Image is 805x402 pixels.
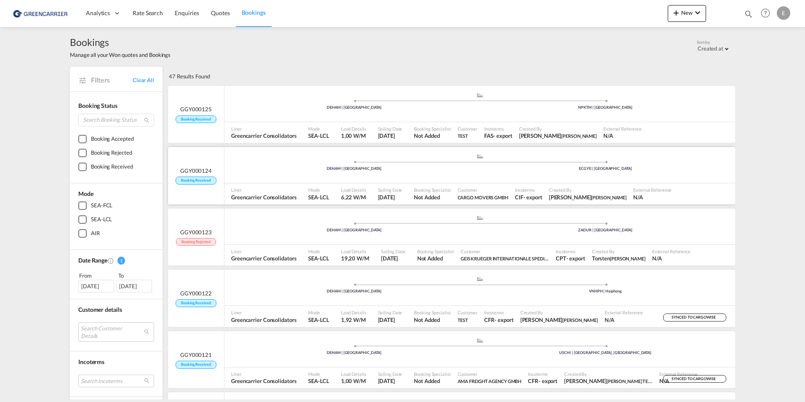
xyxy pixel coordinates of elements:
md-icon: icon-plus 400-fg [671,8,681,18]
span: CFR export [484,316,514,324]
span: Not Added [414,316,450,324]
span: Liner [231,309,296,316]
div: [DATE] [78,280,114,292]
div: SYNCED TO CARGOWISE [663,314,726,322]
span: External Reference [652,248,690,255]
span: Rate Search [133,9,163,16]
md-icon: assets/icons/custom/ship-fill.svg [475,338,485,343]
span: Greencarrier Consolidators [231,316,296,324]
span: Booking Status [78,102,117,109]
div: CFR [484,316,495,324]
span: Isabel Huebner [519,132,597,139]
span: From To [DATE][DATE] [78,271,154,292]
span: Liner [231,126,296,132]
span: Filters [91,75,133,85]
div: - export [493,132,512,139]
div: SEA-FCL [91,201,112,210]
span: Greencarrier Consolidators [231,377,296,385]
div: Booking Status [78,102,154,110]
span: CARGO MOVERS GMBH [458,195,508,200]
span: CARGO MOVERS GMBH [458,193,508,201]
div: To [117,271,155,280]
span: Customer [458,371,522,377]
span: Not Added [414,377,450,385]
md-icon: assets/icons/custom/ship-fill.svg [475,216,485,220]
span: 1,00 W/M [341,132,366,139]
a: Clear All [133,76,154,84]
span: Sailing Date [378,126,402,132]
span: 24 Sep 2025 [378,132,402,139]
div: From [78,271,115,280]
div: ECGYE | [GEOGRAPHIC_DATA] [480,166,731,172]
span: Incoterms [515,187,542,193]
span: Torsten Sommer [592,255,645,262]
div: FAS [484,132,493,139]
span: Greencarrier Consolidators [231,193,296,201]
div: DEHAM | [GEOGRAPHIC_DATA] [229,166,480,172]
span: Booking Specialist [414,371,450,377]
span: FAS export [484,132,512,139]
span: Booking Specialist [417,248,454,255]
span: Booking Specialist [414,309,450,316]
span: Created By [564,371,653,377]
span: 24 Sep 2025 [378,377,402,385]
span: 1 [117,257,125,265]
span: CPT export [556,255,585,262]
span: Customer [458,187,508,193]
span: Liner [231,187,296,193]
span: Customer details [78,306,122,313]
span: Philip Barreiro [520,316,598,324]
span: N/A [633,193,672,201]
span: Load Details [341,248,369,255]
div: DEHAM | [GEOGRAPHIC_DATA] [229,289,480,294]
button: icon-plus 400-fgNewicon-chevron-down [668,5,706,22]
md-icon: icon-chevron-down [693,8,703,18]
div: CIF [515,193,523,201]
div: NPKTM | [GEOGRAPHIC_DATA] [480,105,731,110]
span: Load Details [341,126,366,132]
div: AIR [91,229,100,238]
span: Sailing Date [381,248,405,255]
div: 47 Results Found [169,67,210,86]
md-checkbox: SEA-LCL [78,215,154,224]
span: Mode [78,190,93,197]
span: SEA-LCL [308,377,329,385]
span: Help [758,6,773,20]
span: Booking Received [176,115,216,123]
span: 26 Sep 2025 [381,255,405,262]
div: GGY000121 Booking Received assets/icons/custom/ship-fill.svgassets/icons/custom/roll-o-plane.svgP... [168,331,735,389]
div: GGY000124 Booking Received assets/icons/custom/ship-fill.svgassets/icons/custom/roll-o-plane.svgP... [168,147,735,204]
div: SEA-LCL [91,215,112,224]
div: Booking Received [91,163,133,171]
span: Enquiries [175,9,199,16]
div: [DATE] [116,280,152,292]
span: Greencarrier Consolidators [231,255,296,262]
span: Mode [308,126,329,132]
span: SEA-LCL [308,193,329,201]
span: TEST [458,133,469,139]
span: Booking Specialist [414,126,450,132]
input: Search Booking Status [78,114,154,126]
md-checkbox: AIR [78,229,154,238]
span: GGY000125 [180,105,212,113]
span: AMA FREIGHT AGENCY GMBH [458,378,522,384]
div: Booking Accepted [91,135,133,143]
span: Not Added [417,255,454,262]
div: DEHAM | [GEOGRAPHIC_DATA] [229,350,480,356]
span: GGY000122 [180,289,212,297]
span: GEIS KRUEGER INTERNATIONALE SPEDITION GMBH [461,255,549,262]
div: CFR [528,377,538,385]
div: Created at [698,45,723,52]
span: N/A [605,316,643,324]
span: 19,20 W/M [341,255,369,262]
span: GEIS KRUEGER INTERNATIONALE SPEDITION GMBH [461,255,570,262]
div: - export [538,377,557,385]
span: Sailing Date [378,309,402,316]
span: Customer [458,309,477,316]
span: Mode [308,371,329,377]
div: Help [758,6,777,21]
span: [PERSON_NAME] [561,133,597,139]
span: Liner [231,371,296,377]
span: Mode [308,248,329,255]
span: Analytics [86,9,110,17]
